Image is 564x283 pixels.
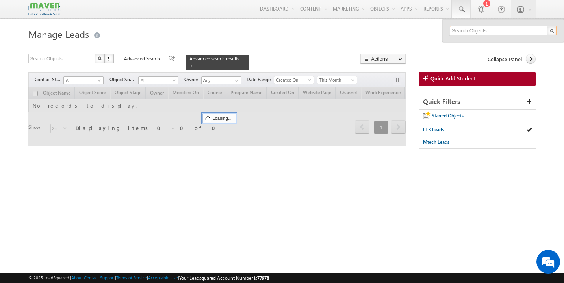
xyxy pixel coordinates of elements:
[202,114,236,123] div: Loading...
[28,28,89,40] span: Manage Leads
[35,76,63,83] span: Contact Stage
[488,56,522,63] span: Collapse Panel
[274,76,314,84] a: Created On
[231,77,241,85] a: Show All Items
[184,76,201,83] span: Owner
[148,275,178,280] a: Acceptable Use
[257,275,269,281] span: 77978
[450,26,557,35] input: Search Objects
[139,77,176,84] span: All
[138,76,178,84] a: All
[63,76,104,84] a: All
[360,54,406,64] button: Actions
[274,76,312,84] span: Created On
[201,76,241,84] input: Type to Search
[71,275,83,280] a: About
[317,76,357,84] a: This Month
[317,76,355,84] span: This Month
[64,77,101,84] span: All
[104,54,114,63] button: ?
[179,275,269,281] span: Your Leadsquared Account Number is
[28,274,269,282] span: © 2025 LeadSquared | | | | |
[124,55,162,62] span: Advanced Search
[109,76,138,83] span: Object Source
[430,75,476,82] span: Quick Add Student
[189,56,239,61] span: Advanced search results
[432,113,464,119] span: Starred Objects
[84,275,115,280] a: Contact Support
[423,139,449,145] span: Mtech Leads
[98,56,102,60] img: Search
[423,127,444,132] span: IITR Leads
[419,72,536,86] a: Quick Add Student
[107,55,111,62] span: ?
[116,275,147,280] a: Terms of Service
[419,94,536,110] div: Quick Filters
[247,76,274,83] span: Date Range
[28,2,61,16] img: Custom Logo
